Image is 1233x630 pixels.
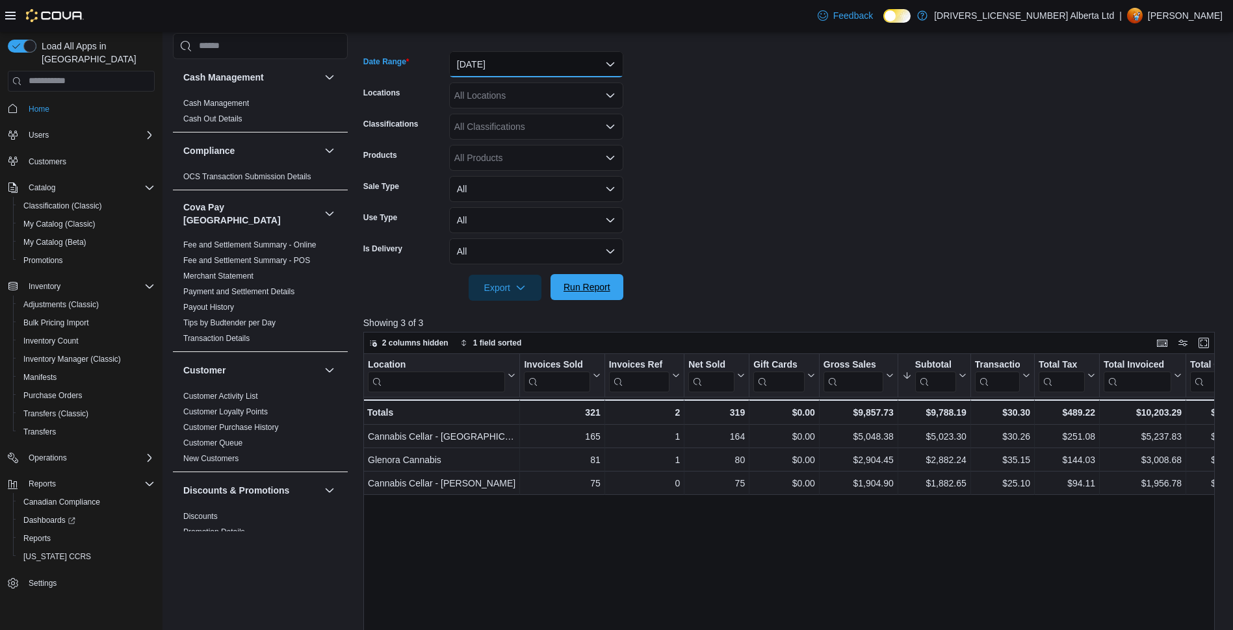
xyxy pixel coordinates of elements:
a: Settings [23,575,62,591]
span: Classification (Classic) [23,201,102,211]
div: $0.00 [753,405,815,420]
div: Location [368,359,505,371]
a: Customer Queue [183,438,242,447]
div: Total Tax [1039,359,1085,371]
a: Payment and Settlement Details [183,286,294,296]
div: $25.10 [975,475,1030,491]
span: My Catalog (Classic) [18,216,155,232]
span: Dashboards [18,512,155,528]
button: Run Report [551,274,623,300]
div: 80 [688,452,745,468]
button: My Catalog (Beta) [13,233,160,251]
span: Transfers [23,427,56,437]
button: Cova Pay [GEOGRAPHIC_DATA] [322,205,337,221]
span: My Catalog (Classic) [23,219,96,229]
button: My Catalog (Classic) [13,215,160,233]
a: Bulk Pricing Import [18,315,94,331]
div: Customer [173,388,348,471]
span: Transfers [18,424,155,440]
button: Transaction Average [975,359,1030,392]
span: Operations [29,453,67,463]
span: 2 columns hidden [382,338,448,348]
p: [DRIVERS_LICENSE_NUMBER] Alberta Ltd [934,8,1114,23]
div: $251.08 [1039,429,1095,444]
a: Manifests [18,370,62,385]
button: Enter fullscreen [1196,335,1212,351]
span: Customers [29,157,66,167]
div: 75 [688,475,745,491]
div: $5,048.38 [824,429,894,444]
div: Chris Zimmerman [1127,8,1143,23]
button: Promotions [13,251,160,270]
a: My Catalog (Classic) [18,216,101,232]
button: Cash Management [322,69,337,84]
div: $0.00 [753,452,815,468]
button: Export [469,275,541,301]
a: Home [23,101,55,117]
span: Load All Apps in [GEOGRAPHIC_DATA] [36,40,155,66]
button: Invoices Sold [524,359,600,392]
div: $30.30 [975,405,1030,420]
button: Users [23,127,54,143]
div: $9,788.19 [902,405,967,420]
label: Locations [363,88,400,98]
button: Cova Pay [GEOGRAPHIC_DATA] [183,200,319,226]
span: Settings [29,578,57,588]
span: [US_STATE] CCRS [23,551,91,562]
a: New Customers [183,453,239,462]
button: Open list of options [605,153,616,163]
div: $30.26 [975,429,1030,444]
span: Merchant Statement [183,270,253,281]
span: Reports [23,476,155,492]
div: Gross Sales [824,359,883,371]
span: Canadian Compliance [23,497,100,507]
a: Tips by Budtender per Day [183,318,276,327]
span: Tips by Budtender per Day [183,317,276,327]
button: Users [3,126,160,144]
button: Open list of options [605,121,616,132]
span: Purchase Orders [18,388,155,403]
div: 75 [524,475,600,491]
h3: Customer [183,363,226,376]
div: 81 [524,452,600,468]
div: Glenora Cannabis [368,452,515,468]
span: Discounts [183,510,218,521]
button: Canadian Compliance [13,493,160,511]
span: Payout History [183,301,234,312]
button: Discounts & Promotions [322,482,337,498]
a: Customer Purchase History [183,422,279,431]
button: Keyboard shortcuts [1154,335,1170,351]
button: Customer [322,362,337,377]
a: Purchase Orders [18,388,88,403]
div: 1 [608,429,679,444]
div: 0 [608,475,679,491]
div: $35.15 [975,452,1030,468]
div: $5,237.83 [1104,429,1182,444]
button: Transfers [13,423,160,441]
a: Promotion Details [183,527,245,536]
div: $0.00 [753,475,815,491]
span: Fee and Settlement Summary - Online [183,239,317,249]
div: Invoices Sold [524,359,590,371]
span: Reports [29,479,56,489]
div: 1 [608,452,679,468]
span: Bulk Pricing Import [18,315,155,331]
button: Location [368,359,515,392]
span: Catalog [29,183,55,193]
a: Dashboards [18,512,81,528]
button: Discounts & Promotions [183,483,319,496]
div: Subtotal [915,359,956,392]
span: Inventory Count [23,336,79,346]
span: Fee and Settlement Summary - POS [183,255,310,265]
button: Compliance [183,144,319,157]
a: My Catalog (Beta) [18,234,92,250]
div: Gift Card Sales [753,359,805,392]
div: Invoices Ref [608,359,669,392]
span: New Customers [183,453,239,463]
div: Total Invoiced [1104,359,1171,371]
button: Inventory [23,279,66,294]
div: $2,882.24 [902,452,967,468]
button: Catalog [23,180,60,195]
a: Feedback [812,3,878,29]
